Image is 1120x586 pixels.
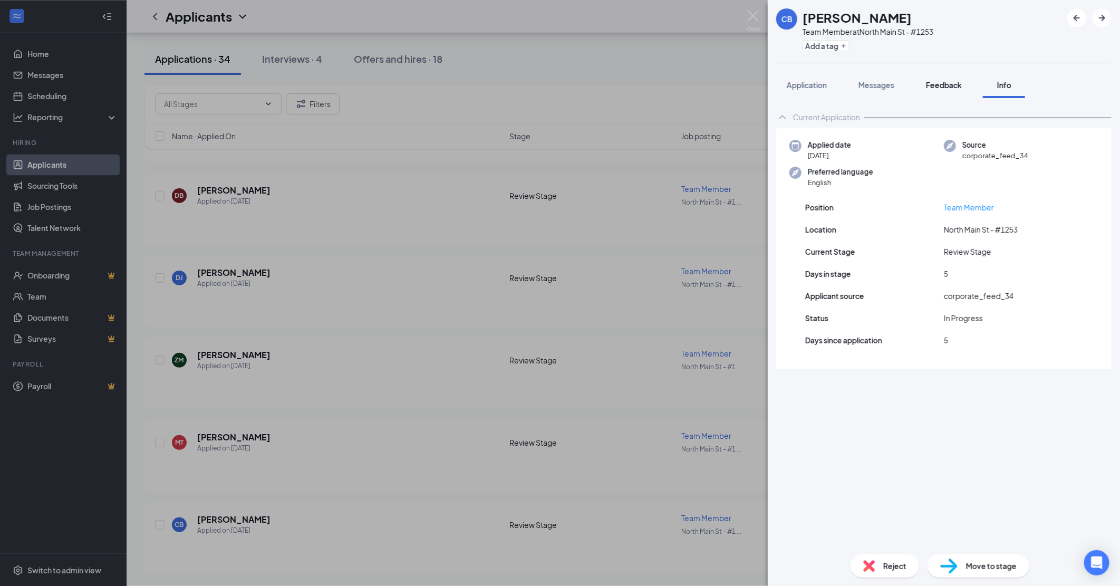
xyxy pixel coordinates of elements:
[883,560,906,572] span: Reject
[805,246,855,257] span: Current Stage
[841,43,847,49] svg: Plus
[808,167,873,177] span: Preferred language
[944,224,1018,235] span: North Main St - #1253
[944,334,948,346] span: 5
[1093,8,1112,27] button: ArrowRight
[808,177,873,188] span: English
[1084,550,1109,575] div: Open Intercom Messenger
[1067,8,1086,27] button: ArrowLeftNew
[805,268,851,280] span: Days in stage
[781,14,793,24] div: CB
[808,150,851,161] span: [DATE]
[962,150,1028,161] span: corporate_feed_34
[966,560,1017,572] span: Move to stage
[1070,12,1083,24] svg: ArrowLeftNew
[944,312,983,324] span: In Progress
[805,312,828,324] span: Status
[1096,12,1108,24] svg: ArrowRight
[793,112,860,122] div: Current Application
[787,80,827,90] span: Application
[805,334,882,346] span: Days since application
[997,80,1011,90] span: Info
[803,8,912,26] h1: [PERSON_NAME]
[808,140,851,150] span: Applied date
[944,290,1013,302] span: corporate_feed_34
[803,40,849,51] button: PlusAdd a tag
[926,80,962,90] span: Feedback
[944,203,994,212] a: Team Member
[776,111,789,123] svg: ChevronUp
[858,80,894,90] span: Messages
[944,246,991,257] span: Review Stage
[944,268,948,280] span: 5
[805,201,834,213] span: Position
[805,290,864,302] span: Applicant source
[803,26,933,37] div: Team Member at North Main St - #1253
[962,140,1028,150] span: Source
[805,224,836,235] span: Location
